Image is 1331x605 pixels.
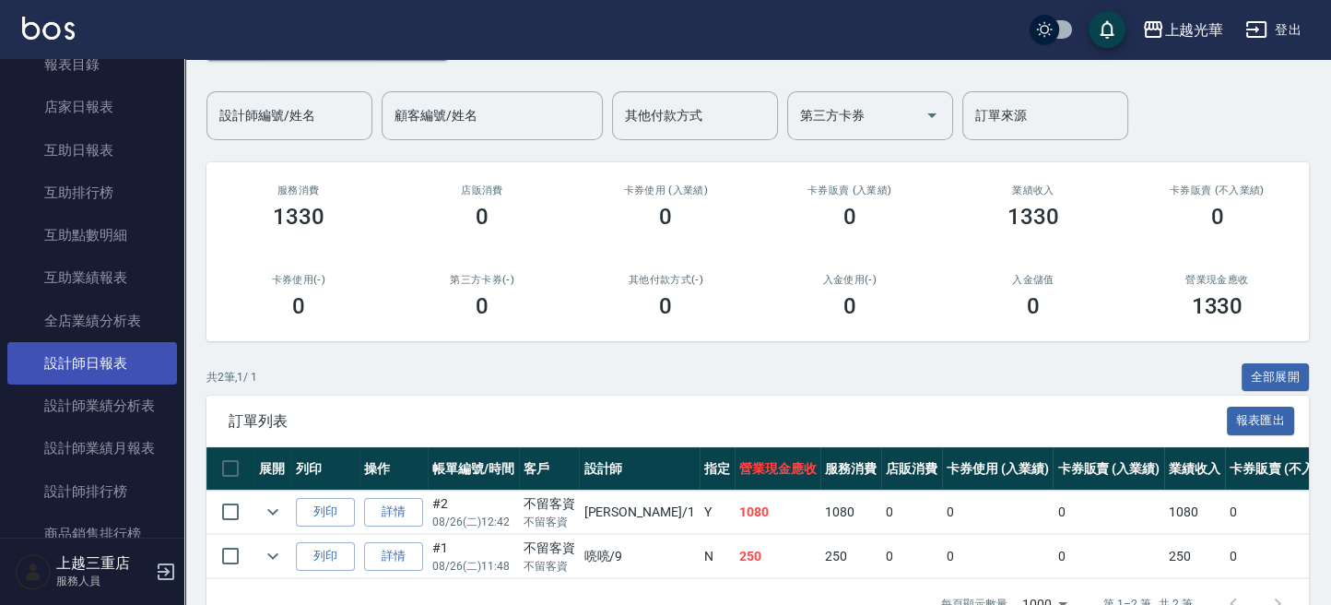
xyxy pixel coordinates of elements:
h3: 0 [659,204,672,230]
img: Person [15,553,52,590]
a: 互助日報表 [7,129,177,172]
p: 共 2 筆, 1 / 1 [206,369,257,386]
h2: 其他付款方式(-) [596,274,736,286]
h3: 0 [476,293,489,319]
h3: 0 [1210,204,1223,230]
h3: 0 [1027,293,1040,319]
td: 1080 [735,491,821,534]
th: 店販消費 [881,447,942,491]
th: 帳單編號/時間 [428,447,519,491]
h3: 1330 [273,204,324,230]
th: 操作 [359,447,428,491]
th: 指定 [700,447,735,491]
th: 展開 [254,447,291,491]
td: 250 [1164,535,1225,578]
td: #2 [428,491,519,534]
h3: 0 [292,293,305,319]
a: 設計師業績分析表 [7,385,177,427]
button: 列印 [296,542,355,571]
td: 1080 [820,491,881,534]
button: save [1089,11,1125,48]
a: 全店業績分析表 [7,300,177,342]
a: 商品銷售排行榜 [7,513,177,555]
a: 互助排行榜 [7,172,177,214]
button: expand row [259,498,287,526]
p: 不留客資 [524,514,575,530]
h2: 第三方卡券(-) [412,274,551,286]
td: 0 [942,535,1054,578]
td: 250 [820,535,881,578]
h3: 0 [843,293,856,319]
button: 登出 [1238,13,1309,47]
h2: 卡券販賣 (入業績) [780,184,919,196]
a: 設計師排行榜 [7,470,177,513]
h2: 卡券販賣 (不入業績) [1148,184,1287,196]
td: 0 [881,491,942,534]
a: 報表匯出 [1227,411,1295,429]
h2: 入金使用(-) [780,274,919,286]
p: 服務人員 [56,573,150,589]
td: 1080 [1164,491,1225,534]
div: 不留客資 [524,539,575,558]
button: 報表匯出 [1227,407,1295,435]
button: 全部展開 [1242,363,1310,392]
td: Y [700,491,735,534]
h2: 店販消費 [412,184,551,196]
div: 不留客資 [524,494,575,514]
a: 詳情 [364,542,423,571]
h2: 卡券使用 (入業績) [596,184,736,196]
a: 互助業績報表 [7,256,177,299]
div: 上越光華 [1164,18,1223,42]
td: 250 [735,535,821,578]
p: 不留客資 [524,558,575,575]
h3: 1330 [1191,293,1243,319]
td: #1 [428,535,519,578]
h2: 營業現金應收 [1148,274,1287,286]
th: 客戶 [519,447,580,491]
h3: 0 [659,293,672,319]
h3: 0 [843,204,856,230]
th: 設計師 [579,447,699,491]
h3: 0 [476,204,489,230]
h2: 業績收入 [963,184,1102,196]
h2: 卡券使用(-) [229,274,368,286]
button: 上越光華 [1135,11,1231,49]
button: Open [917,101,947,130]
p: 08/26 (二) 12:42 [432,514,514,530]
td: 0 [881,535,942,578]
h5: 上越三重店 [56,554,150,573]
a: 設計師業績月報表 [7,427,177,469]
td: 0 [942,491,1054,534]
td: 0 [1053,491,1164,534]
button: expand row [259,542,287,570]
span: 訂單列表 [229,412,1227,431]
h3: 服務消費 [229,184,368,196]
th: 卡券販賣 (入業績) [1053,447,1164,491]
h3: 1330 [1007,204,1059,230]
p: 08/26 (二) 11:48 [432,558,514,575]
td: N [700,535,735,578]
td: 0 [1053,535,1164,578]
a: 店家日報表 [7,86,177,128]
a: 互助點數明細 [7,214,177,256]
button: 列印 [296,498,355,527]
th: 業績收入 [1164,447,1225,491]
img: Logo [22,17,75,40]
a: 設計師日報表 [7,342,177,385]
td: [PERSON_NAME] /1 [579,491,699,534]
h2: 入金儲值 [963,274,1102,286]
a: 詳情 [364,498,423,527]
td: 喨喨 /9 [579,535,699,578]
th: 卡券使用 (入業績) [942,447,1054,491]
th: 列印 [291,447,359,491]
th: 營業現金應收 [735,447,821,491]
th: 服務消費 [820,447,881,491]
a: 報表目錄 [7,43,177,86]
